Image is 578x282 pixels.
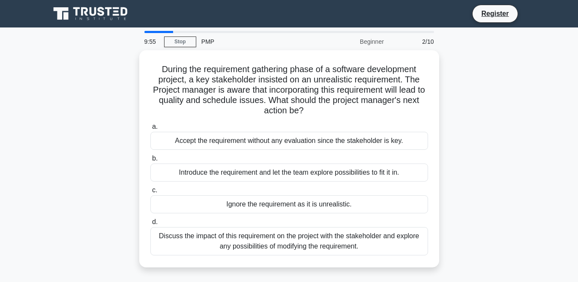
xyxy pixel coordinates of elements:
div: 2/10 [389,33,439,50]
a: Register [476,8,514,19]
span: d. [152,218,158,225]
h5: During the requirement gathering phase of a software development project, a key stakeholder insis... [150,64,429,116]
div: Accept the requirement without any evaluation since the stakeholder is key. [150,132,428,150]
span: a. [152,123,158,130]
span: b. [152,155,158,162]
div: 9:55 [139,33,164,50]
a: Stop [164,36,196,47]
div: PMP [196,33,314,50]
span: c. [152,186,157,194]
div: Discuss the impact of this requirement on the project with the stakeholder and explore any possib... [150,227,428,255]
div: Beginner [314,33,389,50]
div: Ignore the requirement as it is unrealistic. [150,195,428,213]
div: Introduce the requirement and let the team explore possibilities to fit it in. [150,164,428,182]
